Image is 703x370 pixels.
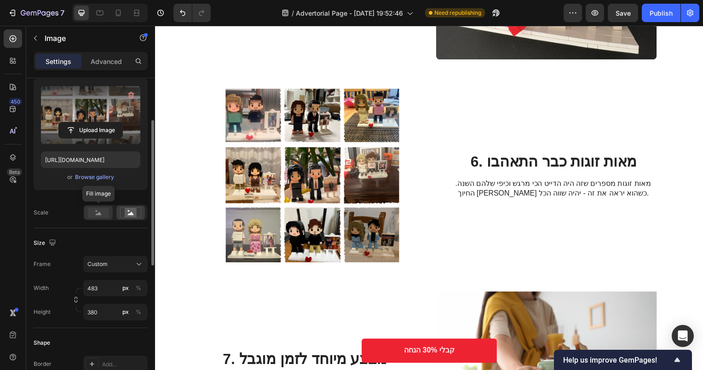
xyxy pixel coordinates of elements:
[616,9,631,17] span: Save
[75,173,115,182] button: Browse gallery
[122,284,129,292] div: px
[4,4,69,22] button: 7
[672,325,694,347] div: Open Intercom Messenger
[298,155,504,174] p: מאות זוגות מספרים שזה היה הדייט הכי מרגש וכיפי שלהם השנה. החיוך [PERSON_NAME] כשהוא יראה את זה - ...
[34,260,51,268] label: Frame
[251,323,301,332] p: קבלי 30% הנחה
[60,7,64,18] p: 7
[75,173,114,181] div: Browse gallery
[87,260,108,268] span: Custom
[608,4,638,22] button: Save
[296,8,403,18] span: Advertorial Page - [DATE] 19:52:46
[34,284,49,292] label: Width
[45,33,123,44] p: Image
[173,4,211,22] div: Undo/Redo
[642,4,680,22] button: Publish
[34,237,58,249] div: Size
[563,354,683,365] button: Show survey - Help us improve GemPages!
[34,308,51,316] label: Height
[34,360,52,368] div: Border
[46,57,71,66] p: Settings
[133,283,144,294] button: px
[34,339,50,347] div: Shape
[9,98,22,105] div: 450
[120,306,131,318] button: %
[563,356,672,364] span: Help us improve GemPages!
[67,172,73,183] span: or
[122,308,129,316] div: px
[47,64,269,238] img: gempages_564649419601871667-0b76bb93-c84c-4b6c-b8e9-d7fe392cb7c5.png
[434,9,481,17] span: Need republishing
[91,57,122,66] p: Advanced
[83,280,148,296] input: px%
[102,360,145,369] div: Add...
[83,256,148,272] button: Custom
[133,306,144,318] button: px
[136,284,141,292] div: %
[650,8,673,18] div: Publish
[298,127,505,146] h2: 6. מאות זוגות כבר התאהבו
[292,8,294,18] span: /
[34,208,48,217] div: Scale
[120,283,131,294] button: %
[41,151,140,168] input: https://example.com/image.jpg
[83,304,148,320] input: px%
[155,26,703,370] iframe: Design area
[136,308,141,316] div: %
[208,315,344,340] a: קבלי 30% הנחה
[7,168,22,176] div: Beta
[58,122,123,139] button: Upload Image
